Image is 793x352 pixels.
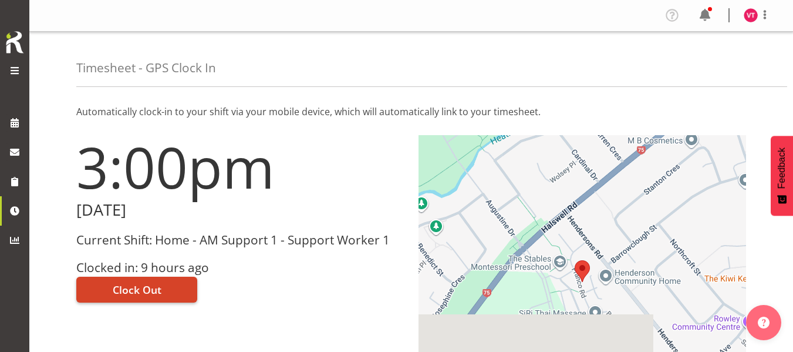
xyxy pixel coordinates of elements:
[76,261,404,274] h3: Clocked in: 9 hours ago
[76,61,216,75] h4: Timesheet - GPS Clock In
[744,8,758,22] img: vanessa-thornley8527.jpg
[76,233,404,247] h3: Current Shift: Home - AM Support 1 - Support Worker 1
[76,277,197,303] button: Clock Out
[76,105,746,119] p: Automatically clock-in to your shift via your mobile device, which will automatically link to you...
[758,317,770,328] img: help-xxl-2.png
[777,147,787,189] span: Feedback
[76,135,404,199] h1: 3:00pm
[76,201,404,219] h2: [DATE]
[113,282,161,297] span: Clock Out
[3,29,26,55] img: Rosterit icon logo
[771,136,793,216] button: Feedback - Show survey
